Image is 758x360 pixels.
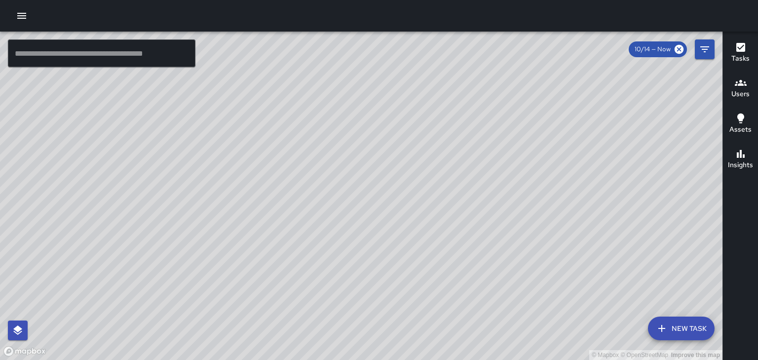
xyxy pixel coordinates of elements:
button: Users [723,71,758,107]
button: Assets [723,107,758,142]
button: Insights [723,142,758,178]
button: Filters [695,39,715,59]
div: 10/14 — Now [629,41,687,57]
button: Tasks [723,36,758,71]
span: 10/14 — Now [629,44,677,54]
button: New Task [648,317,715,340]
h6: Assets [729,124,752,135]
h6: Users [731,89,750,100]
h6: Insights [728,160,753,171]
h6: Tasks [731,53,750,64]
